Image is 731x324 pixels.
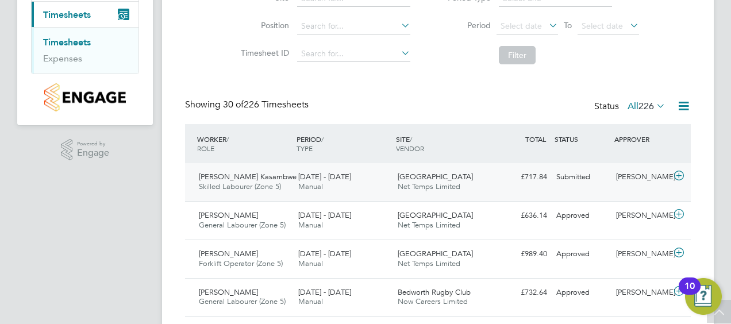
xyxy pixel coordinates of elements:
div: WORKER [194,129,294,159]
span: [GEOGRAPHIC_DATA] [398,210,473,220]
div: Approved [552,206,611,225]
span: / [410,134,412,144]
span: / [321,134,324,144]
label: All [628,101,665,112]
input: Search for... [297,18,410,34]
span: TOTAL [525,134,546,144]
span: To [560,18,575,33]
button: Open Resource Center, 10 new notifications [685,278,722,315]
div: Timesheets [32,27,138,74]
div: SITE [393,129,493,159]
span: General Labourer (Zone 5) [199,220,286,230]
button: Timesheets [32,2,138,27]
label: Position [237,20,289,30]
span: / [226,134,229,144]
input: Search for... [297,46,410,62]
span: Select date [582,21,623,31]
div: 10 [684,286,695,301]
span: Now Careers Limited [398,296,468,306]
span: General Labourer (Zone 5) [199,296,286,306]
div: £989.40 [492,245,552,264]
span: [GEOGRAPHIC_DATA] [398,172,473,182]
span: ROLE [197,144,214,153]
span: Manual [298,220,323,230]
img: countryside-properties-logo-retina.png [44,83,125,111]
div: STATUS [552,129,611,149]
span: 30 of [223,99,244,110]
span: Manual [298,182,323,191]
div: [PERSON_NAME] [611,245,671,264]
span: Bedworth Rugby Club [398,287,471,297]
span: 226 [638,101,654,112]
span: [DATE] - [DATE] [298,287,351,297]
div: £636.14 [492,206,552,225]
span: Forklift Operator (Zone 5) [199,259,283,268]
span: Skilled Labourer (Zone 5) [199,182,281,191]
a: Expenses [43,53,82,64]
div: [PERSON_NAME] [611,283,671,302]
div: APPROVER [611,129,671,149]
div: PERIOD [294,129,393,159]
div: [PERSON_NAME] [611,168,671,187]
div: [PERSON_NAME] [611,206,671,225]
div: Showing [185,99,311,111]
span: Engage [77,148,109,158]
span: 226 Timesheets [223,99,309,110]
span: [PERSON_NAME] Kasambwe [199,172,297,182]
span: Manual [298,296,323,306]
span: Powered by [77,139,109,149]
span: [PERSON_NAME] [199,249,258,259]
span: Manual [298,259,323,268]
span: [DATE] - [DATE] [298,210,351,220]
a: Go to home page [31,83,139,111]
span: TYPE [297,144,313,153]
label: Period [439,20,491,30]
span: Net Temps Limited [398,259,460,268]
div: £732.64 [492,283,552,302]
span: [DATE] - [DATE] [298,172,351,182]
span: [PERSON_NAME] [199,210,258,220]
span: VENDOR [396,144,424,153]
span: [PERSON_NAME] [199,287,258,297]
button: Filter [499,46,536,64]
span: [DATE] - [DATE] [298,249,351,259]
span: Net Temps Limited [398,220,460,230]
div: Approved [552,283,611,302]
span: Select date [501,21,542,31]
a: Powered byEngage [61,139,110,161]
div: £717.84 [492,168,552,187]
div: Status [594,99,668,115]
span: [GEOGRAPHIC_DATA] [398,249,473,259]
a: Timesheets [43,37,91,48]
label: Timesheet ID [237,48,289,58]
div: Approved [552,245,611,264]
div: Submitted [552,168,611,187]
span: Timesheets [43,9,91,20]
span: Net Temps Limited [398,182,460,191]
